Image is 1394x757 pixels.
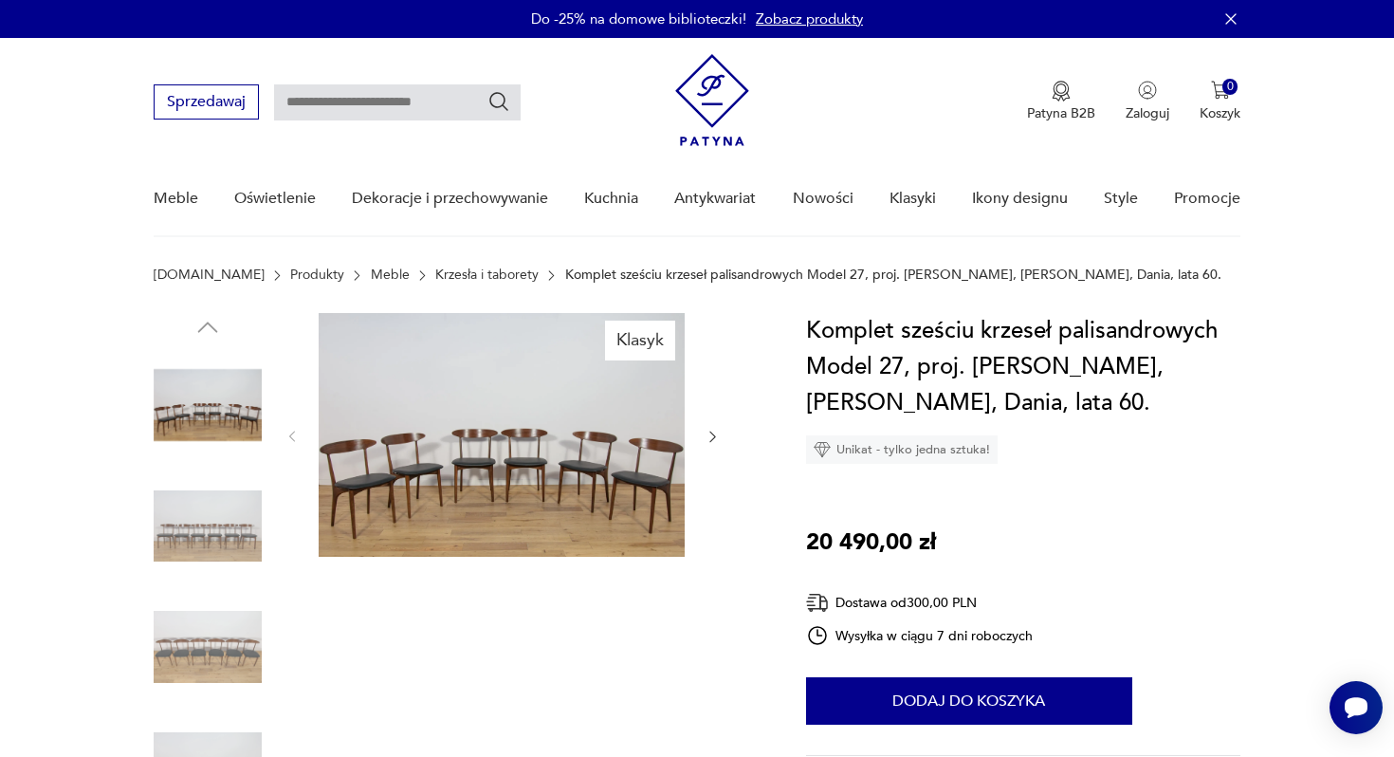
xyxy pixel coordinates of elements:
[565,268,1221,283] p: Komplet sześciu krzeseł palisandrowych Model 27, proj. [PERSON_NAME], [PERSON_NAME], Dania, lata 60.
[1138,81,1157,100] img: Ikonka użytkownika
[1027,81,1095,122] a: Ikona medaluPatyna B2B
[1052,81,1071,102] img: Ikona medalu
[1126,81,1169,122] button: Zaloguj
[1174,162,1240,235] a: Promocje
[531,9,746,28] p: Do -25% na domowe biblioteczki!
[435,268,539,283] a: Krzesła i taborety
[806,591,829,615] img: Ikona dostawy
[1200,81,1240,122] button: 0Koszyk
[352,162,548,235] a: Dekoracje i przechowywanie
[1330,681,1383,734] iframe: Smartsupp widget button
[371,268,410,283] a: Meble
[234,162,316,235] a: Oświetlenie
[154,593,262,701] img: Zdjęcie produktu Komplet sześciu krzeseł palisandrowych Model 27, proj. Kurt Østervig, Brande Møb...
[1104,162,1138,235] a: Style
[154,351,262,459] img: Zdjęcie produktu Komplet sześciu krzeseł palisandrowych Model 27, proj. Kurt Østervig, Brande Møb...
[154,97,259,110] a: Sprzedawaj
[1222,79,1238,95] div: 0
[806,624,1034,647] div: Wysyłka w ciągu 7 dni roboczych
[972,162,1068,235] a: Ikony designu
[154,84,259,120] button: Sprzedawaj
[806,591,1034,615] div: Dostawa od 300,00 PLN
[319,313,685,557] img: Zdjęcie produktu Komplet sześciu krzeseł palisandrowych Model 27, proj. Kurt Østervig, Brande Møb...
[1126,104,1169,122] p: Zaloguj
[806,435,998,464] div: Unikat - tylko jedna sztuka!
[154,162,198,235] a: Meble
[1027,81,1095,122] button: Patyna B2B
[814,441,831,458] img: Ikona diamentu
[487,90,510,113] button: Szukaj
[674,162,756,235] a: Antykwariat
[806,677,1132,725] button: Dodaj do koszyka
[584,162,638,235] a: Kuchnia
[1211,81,1230,100] img: Ikona koszyka
[1200,104,1240,122] p: Koszyk
[605,321,675,360] div: Klasyk
[890,162,936,235] a: Klasyki
[793,162,853,235] a: Nowości
[154,268,265,283] a: [DOMAIN_NAME]
[806,313,1241,421] h1: Komplet sześciu krzeseł palisandrowych Model 27, proj. [PERSON_NAME], [PERSON_NAME], Dania, lata 60.
[675,54,749,146] img: Patyna - sklep z meblami i dekoracjami vintage
[806,525,936,561] p: 20 490,00 zł
[290,268,344,283] a: Produkty
[154,472,262,581] img: Zdjęcie produktu Komplet sześciu krzeseł palisandrowych Model 27, proj. Kurt Østervig, Brande Møb...
[1027,104,1095,122] p: Patyna B2B
[756,9,863,28] a: Zobacz produkty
